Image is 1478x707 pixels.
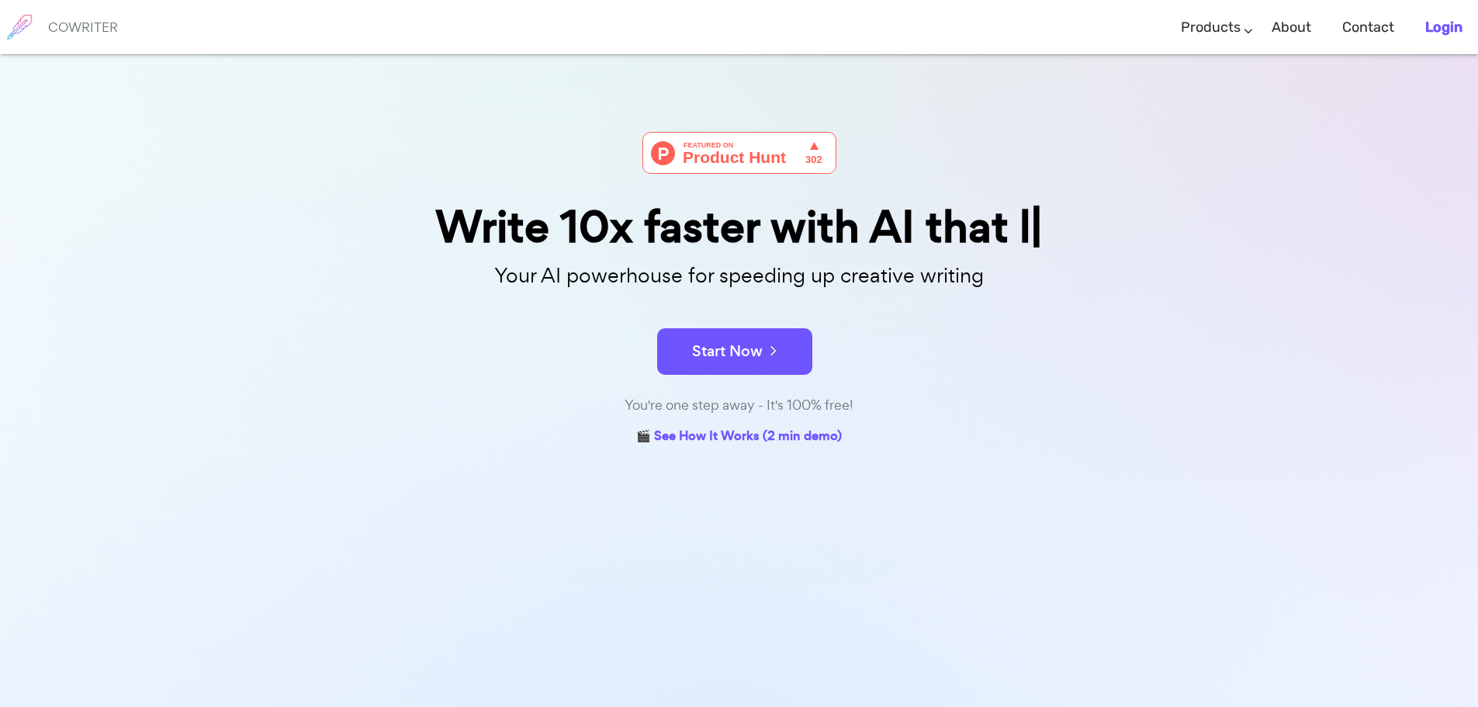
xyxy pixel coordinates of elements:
[351,259,1127,293] p: Your AI powerhouse for speeding up creative writing
[1342,5,1394,50] a: Contact
[642,132,836,174] img: Cowriter - Your AI buddy for speeding up creative writing | Product Hunt
[1272,5,1311,50] a: About
[1181,5,1241,50] a: Products
[351,394,1127,417] div: You're one step away - It's 100% free!
[636,425,842,449] a: 🎬 See How It Works (2 min demo)
[1425,5,1462,50] a: Login
[48,20,118,34] h6: COWRITER
[351,205,1127,249] div: Write 10x faster with AI that l
[1425,19,1462,36] b: Login
[657,328,812,375] button: Start Now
